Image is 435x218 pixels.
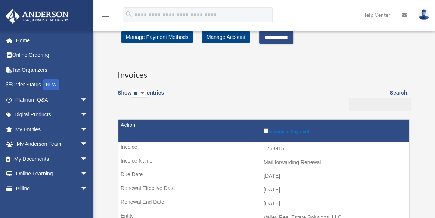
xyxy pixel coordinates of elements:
[118,88,164,105] label: Show entries
[5,166,99,181] a: Online Learningarrow_drop_down
[80,92,95,108] span: arrow_drop_down
[118,197,409,211] td: [DATE]
[121,31,193,43] a: Manage Payment Methods
[5,122,99,137] a: My Entitiesarrow_drop_down
[118,62,409,81] h3: Invoices
[5,62,99,77] a: Tax Organizers
[125,10,133,18] i: search
[5,107,99,122] a: Digital Productsarrow_drop_down
[5,48,99,63] a: Online Ordering
[202,31,250,43] a: Manage Account
[5,181,95,196] a: Billingarrow_drop_down
[80,137,95,152] span: arrow_drop_down
[80,151,95,167] span: arrow_drop_down
[101,13,110,19] a: menu
[80,181,95,196] span: arrow_drop_down
[5,33,99,48] a: Home
[264,127,405,134] label: Include in Payment
[80,107,95,123] span: arrow_drop_down
[418,9,429,20] img: User Pic
[264,159,405,166] div: Mail forwarding Renewal
[80,122,95,137] span: arrow_drop_down
[118,169,409,183] td: [DATE]
[101,10,110,19] i: menu
[131,89,147,98] select: Showentries
[349,98,411,112] input: Search:
[5,77,99,93] a: Order StatusNEW
[347,88,409,111] label: Search:
[5,137,99,152] a: My Anderson Teamarrow_drop_down
[118,142,409,156] td: 1768915
[80,166,95,182] span: arrow_drop_down
[118,183,409,197] td: [DATE]
[264,128,268,133] input: Include in Payment
[5,92,99,107] a: Platinum Q&Aarrow_drop_down
[43,79,59,90] div: NEW
[3,9,71,24] img: Anderson Advisors Platinum Portal
[5,151,99,166] a: My Documentsarrow_drop_down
